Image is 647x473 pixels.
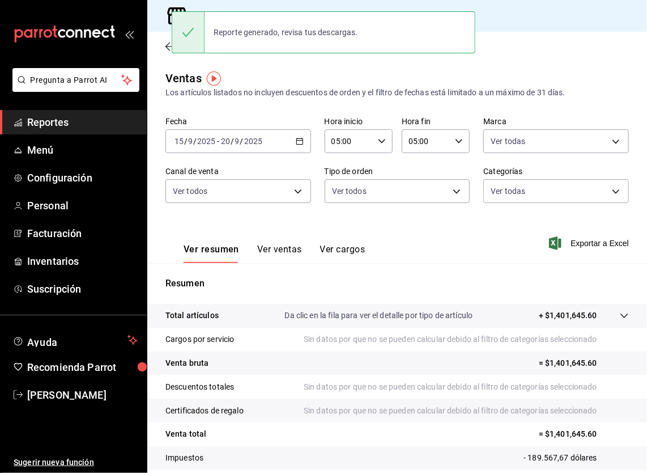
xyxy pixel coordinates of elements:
p: Sin datos por que no se pueden calcular debido al filtro de categorías seleccionado [304,405,629,417]
span: Ver todas [491,136,525,147]
label: Categorías [483,168,629,176]
input: ---- [244,137,263,146]
font: Exportar a Excel [571,239,629,248]
span: Ver todos [332,185,367,197]
a: Pregunta a Parrot AI [8,82,139,94]
font: Reportes [27,116,69,128]
button: Exportar a Excel [551,236,629,250]
p: Impuestos [165,452,203,464]
font: Sugerir nueva función [14,458,94,467]
p: Cargos por servicio [165,333,235,345]
button: open_drawer_menu [125,29,134,39]
span: Ver todos [173,185,207,197]
span: Ayuda [27,333,123,347]
font: [PERSON_NAME] [27,389,107,401]
label: Hora inicio [325,118,393,126]
p: - 189.567,67 dólares [523,452,629,464]
label: Fecha [165,118,311,126]
input: -- [220,137,231,146]
p: Certificados de regalo [165,405,244,417]
input: -- [188,137,193,146]
div: Los artículos listados no incluyen descuentos de orden y el filtro de fechas está limitado a un m... [165,87,629,99]
p: Sin datos por que no se pueden calcular debido al filtro de categorías seleccionado [304,381,629,393]
img: Marcador de información sobre herramientas [207,71,221,86]
div: Reporte generado, revisa tus descargas. [205,20,367,45]
p: Venta total [165,428,206,440]
input: -- [174,137,184,146]
font: Configuración [27,172,92,184]
button: Pregunta a Parrot AI [12,68,139,92]
label: Hora fin [402,118,470,126]
p: Da clic en la fila para ver el detalle por tipo de artículo [285,310,473,322]
button: Ver cargos [320,244,365,263]
p: = $1,401,645.60 [539,357,629,369]
font: Ver resumen [184,244,239,255]
label: Tipo de orden [325,168,470,176]
p: Venta bruta [165,357,208,369]
p: = $1,401,645.60 [539,428,629,440]
label: Marca [483,118,629,126]
font: Recomienda Parrot [27,361,116,373]
span: / [193,137,197,146]
button: Ver ventas [257,244,302,263]
font: Menú [27,144,54,156]
button: Regresar [165,41,223,52]
p: + $1,401,645.60 [539,310,597,322]
p: Resumen [165,277,629,290]
p: Total artículos [165,310,219,322]
span: Pregunta a Parrot AI [31,74,122,86]
span: - [217,137,219,146]
input: ---- [197,137,216,146]
p: Descuentos totales [165,381,234,393]
span: / [240,137,244,146]
font: Suscripción [27,283,81,295]
div: Ventas [165,70,202,87]
font: Personal [27,200,69,212]
span: Ver todas [491,185,525,197]
label: Canal de venta [165,168,311,176]
span: / [231,137,234,146]
font: Inventarios [27,255,79,267]
span: / [184,137,188,146]
input: -- [235,137,240,146]
div: Pestañas de navegación [184,244,365,263]
p: Sin datos por que no se pueden calcular debido al filtro de categorías seleccionado [304,333,629,345]
font: Facturación [27,227,82,239]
